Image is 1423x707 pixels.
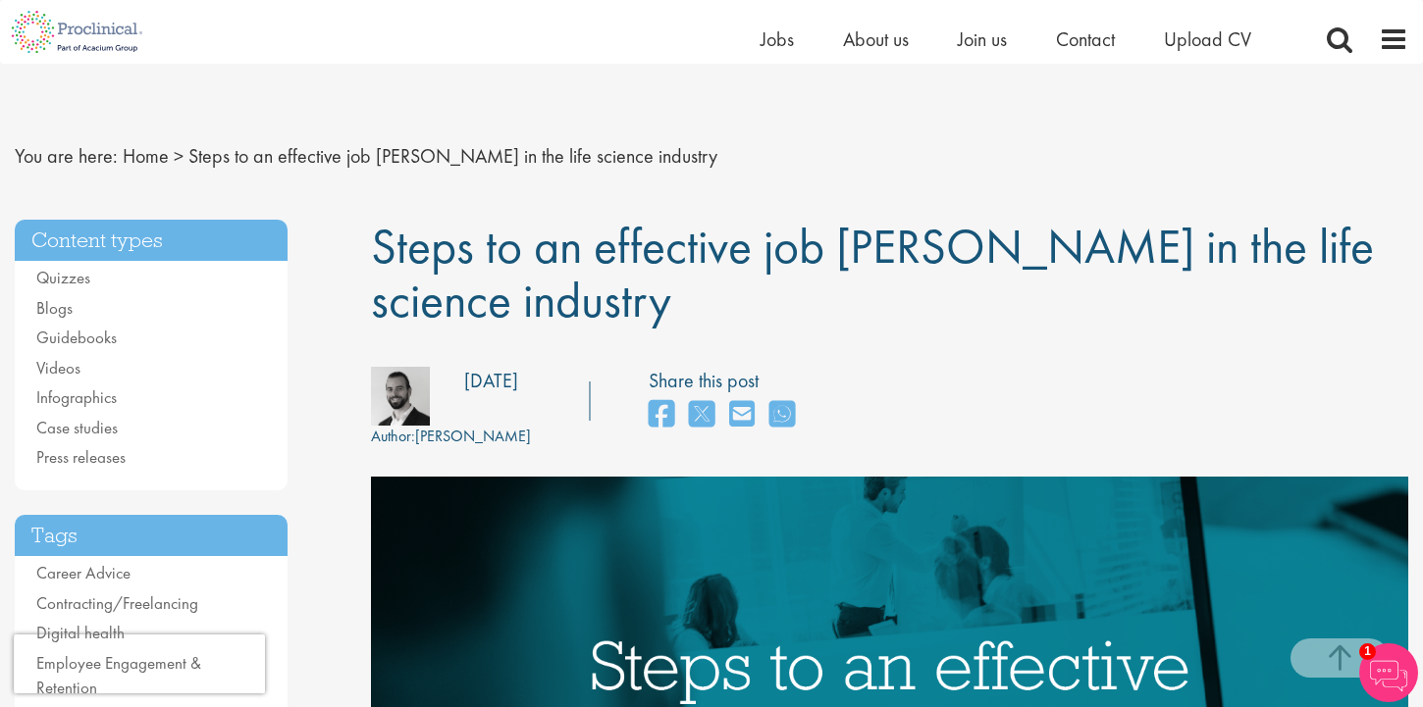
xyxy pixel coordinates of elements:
span: > [174,143,184,169]
a: Videos [36,357,80,379]
a: share on twitter [689,394,714,436]
a: Blogs [36,297,73,319]
a: Case studies [36,417,118,438]
img: Chatbot [1359,643,1418,702]
a: Quizzes [36,267,90,288]
div: [DATE] [464,367,518,395]
a: share on whats app [769,394,795,436]
a: About us [843,26,909,52]
span: 1 [1359,643,1376,660]
a: Contact [1056,26,1115,52]
h3: Content types [15,220,288,262]
a: Jobs [761,26,794,52]
a: breadcrumb link [123,143,169,169]
a: Upload CV [1164,26,1251,52]
span: You are here: [15,143,118,169]
a: Career Advice [36,562,131,583]
a: Infographics [36,386,117,408]
a: Join us [958,26,1007,52]
img: 76d2c18e-6ce3-4617-eefd-08d5a473185b [371,367,430,426]
span: Steps to an effective job [PERSON_NAME] in the life science industry [371,215,1374,331]
span: Author: [371,426,415,446]
span: Steps to an effective job [PERSON_NAME] in the life science industry [188,143,717,169]
a: share on facebook [649,394,674,436]
h3: Tags [15,515,288,557]
label: Share this post [649,367,805,395]
a: share on email [729,394,755,436]
a: Digital health [36,622,125,643]
div: [PERSON_NAME] [371,426,531,448]
a: Contracting/Freelancing [36,592,198,614]
a: Guidebooks [36,327,117,348]
a: Press releases [36,446,126,468]
iframe: reCAPTCHA [14,634,265,693]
